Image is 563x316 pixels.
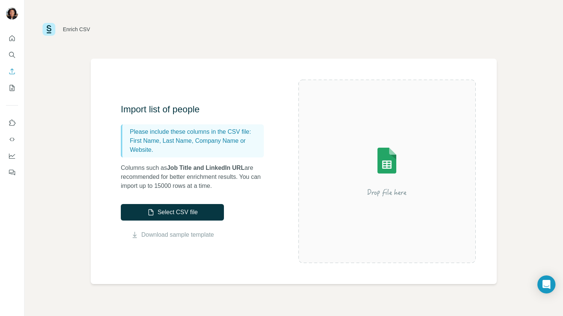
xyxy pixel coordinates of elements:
button: Search [6,48,18,62]
div: Open Intercom Messenger [537,275,555,293]
button: Select CSV file [121,204,224,221]
a: Download sample template [142,230,214,239]
button: My lists [6,81,18,95]
h3: Import list of people [121,103,271,115]
button: Use Surfe on LinkedIn [6,116,18,130]
button: Dashboard [6,149,18,163]
p: Columns such as are recommended for better enrichment results. You can import up to 15000 rows at... [121,163,271,191]
img: Surfe Logo [43,23,55,36]
button: Enrich CSV [6,65,18,78]
img: Surfe Illustration - Drop file here or select below [319,126,455,216]
button: Quick start [6,32,18,45]
button: Feedback [6,166,18,179]
img: Avatar [6,8,18,20]
p: Please include these columns in the CSV file: [130,127,261,136]
p: First Name, Last Name, Company Name or Website. [130,136,261,154]
button: Use Surfe API [6,133,18,146]
span: Job Title and LinkedIn URL [167,165,245,171]
button: Download sample template [121,230,224,239]
div: Enrich CSV [63,26,90,33]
